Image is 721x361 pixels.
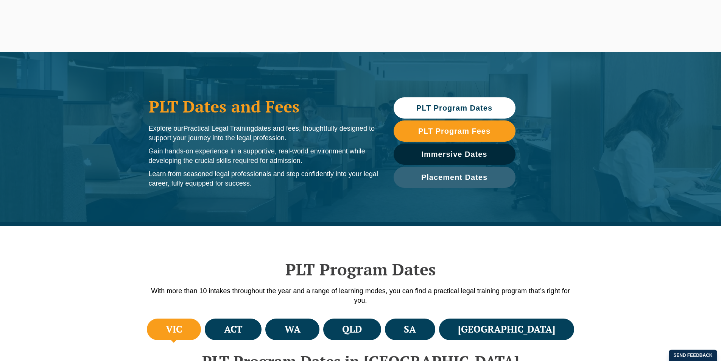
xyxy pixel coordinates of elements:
h1: PLT Dates and Fees [149,97,378,116]
a: PLT Program Dates [394,97,515,119]
span: Practical Legal Training [184,125,254,132]
h4: [GEOGRAPHIC_DATA] [458,323,555,336]
h2: PLT Program Dates [145,260,576,279]
h4: ACT [224,323,243,336]
p: With more than 10 intakes throughout the year and a range of learning modes, you can find a pract... [145,286,576,305]
p: Learn from seasoned legal professionals and step confidently into your legal career, fully equipp... [149,169,378,188]
span: Placement Dates [421,173,487,181]
p: Gain hands-on experience in a supportive, real-world environment while developing the crucial ski... [149,147,378,166]
span: PLT Program Fees [418,127,491,135]
p: Explore our dates and fees, thoughtfully designed to support your journey into the legal profession. [149,124,378,143]
a: PLT Program Fees [394,120,515,142]
h4: SA [404,323,416,336]
span: PLT Program Dates [416,104,492,112]
h4: QLD [342,323,362,336]
h4: VIC [166,323,182,336]
a: Placement Dates [394,167,515,188]
h4: WA [285,323,301,336]
span: Immersive Dates [422,150,487,158]
a: Immersive Dates [394,144,515,165]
